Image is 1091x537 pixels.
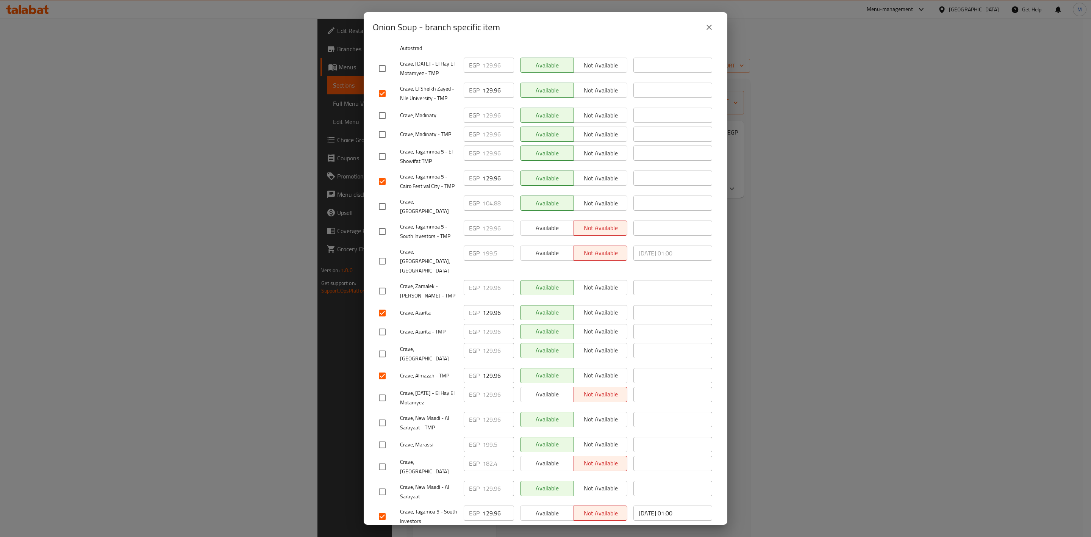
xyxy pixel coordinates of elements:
[400,59,458,78] span: Crave, [DATE] - El Hay El Motamyez - TMP
[483,437,514,452] input: Please enter price
[520,305,574,320] button: Available
[577,85,624,96] span: Not available
[520,171,574,186] button: Available
[483,221,514,236] input: Please enter price
[469,199,480,208] p: EGP
[469,224,480,233] p: EGP
[483,280,514,295] input: Please enter price
[574,305,627,320] button: Not available
[483,146,514,161] input: Please enter price
[483,387,514,402] input: Please enter price
[400,507,458,526] span: Crave, Tagamoa 5 - South Investors
[469,61,480,70] p: EGP
[483,127,514,142] input: Please enter price
[483,324,514,339] input: Please enter price
[483,108,514,123] input: Please enter price
[577,173,624,184] span: Not available
[469,415,480,424] p: EGP
[574,506,627,521] button: Not available
[577,307,624,318] span: Not available
[400,130,458,139] span: Crave, Madinaty - TMP
[469,283,480,292] p: EGP
[400,457,458,476] span: Crave, [GEOGRAPHIC_DATA]
[469,459,480,468] p: EGP
[400,25,458,53] span: Crave, Masaken Sheraton - Sheraton Autostrad
[577,370,624,381] span: Not available
[524,307,571,318] span: Available
[400,222,458,241] span: Crave, Tagammoa 5 - South Investors - TMP
[469,371,480,380] p: EGP
[483,368,514,383] input: Please enter price
[483,343,514,358] input: Please enter price
[469,249,480,258] p: EGP
[469,130,480,139] p: EGP
[400,147,458,166] span: Crave, Tagammoa 5 - El Showifat TMP
[520,368,574,383] button: Available
[469,509,480,518] p: EGP
[483,196,514,211] input: Please enter price
[400,247,458,276] span: Crave, [GEOGRAPHIC_DATA], [GEOGRAPHIC_DATA]
[524,85,571,96] span: Available
[469,327,480,336] p: EGP
[400,308,458,318] span: Crave, Azarita
[469,484,480,493] p: EGP
[483,246,514,261] input: Please enter price
[524,370,571,381] span: Available
[373,21,500,33] h2: Onion Soup - branch specific item
[483,171,514,186] input: Please enter price
[469,111,480,120] p: EGP
[469,308,480,317] p: EGP
[483,456,514,471] input: Please enter price
[483,506,514,521] input: Please enter price
[469,149,480,158] p: EGP
[574,83,627,98] button: Not available
[483,412,514,427] input: Please enter price
[400,413,458,432] span: Crave, New Maadi - Al Sarayaat - TMP
[469,440,480,449] p: EGP
[524,173,571,184] span: Available
[574,368,627,383] button: Not available
[400,197,458,216] span: Crave, [GEOGRAPHIC_DATA]
[483,481,514,496] input: Please enter price
[524,508,571,519] span: Available
[400,371,458,380] span: Crave, Almazah - TMP
[483,58,514,73] input: Please enter price
[574,171,627,186] button: Not available
[400,172,458,191] span: Crave, Tagammoa 5 - Cairo Festival City - TMP
[400,440,458,449] span: Crave, Marassi
[400,111,458,120] span: Crave, Madinaty
[400,84,458,103] span: Crave, El Sheikh Zayed - Nile University - TMP
[520,83,574,98] button: Available
[469,174,480,183] p: EGP
[400,388,458,407] span: Crave, [DATE] - El Hay El Motamyez
[520,506,574,521] button: Available
[400,327,458,337] span: Crave, Azarita - TMP
[469,346,480,355] p: EGP
[483,305,514,320] input: Please enter price
[469,390,480,399] p: EGP
[700,18,718,36] button: close
[469,86,480,95] p: EGP
[483,83,514,98] input: Please enter price
[400,344,458,363] span: Crave, [GEOGRAPHIC_DATA]
[400,282,458,301] span: Crave, Zamalek - [PERSON_NAME] - TMP
[577,508,624,519] span: Not available
[400,482,458,501] span: Crave, New Maadi - Al Sarayaat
